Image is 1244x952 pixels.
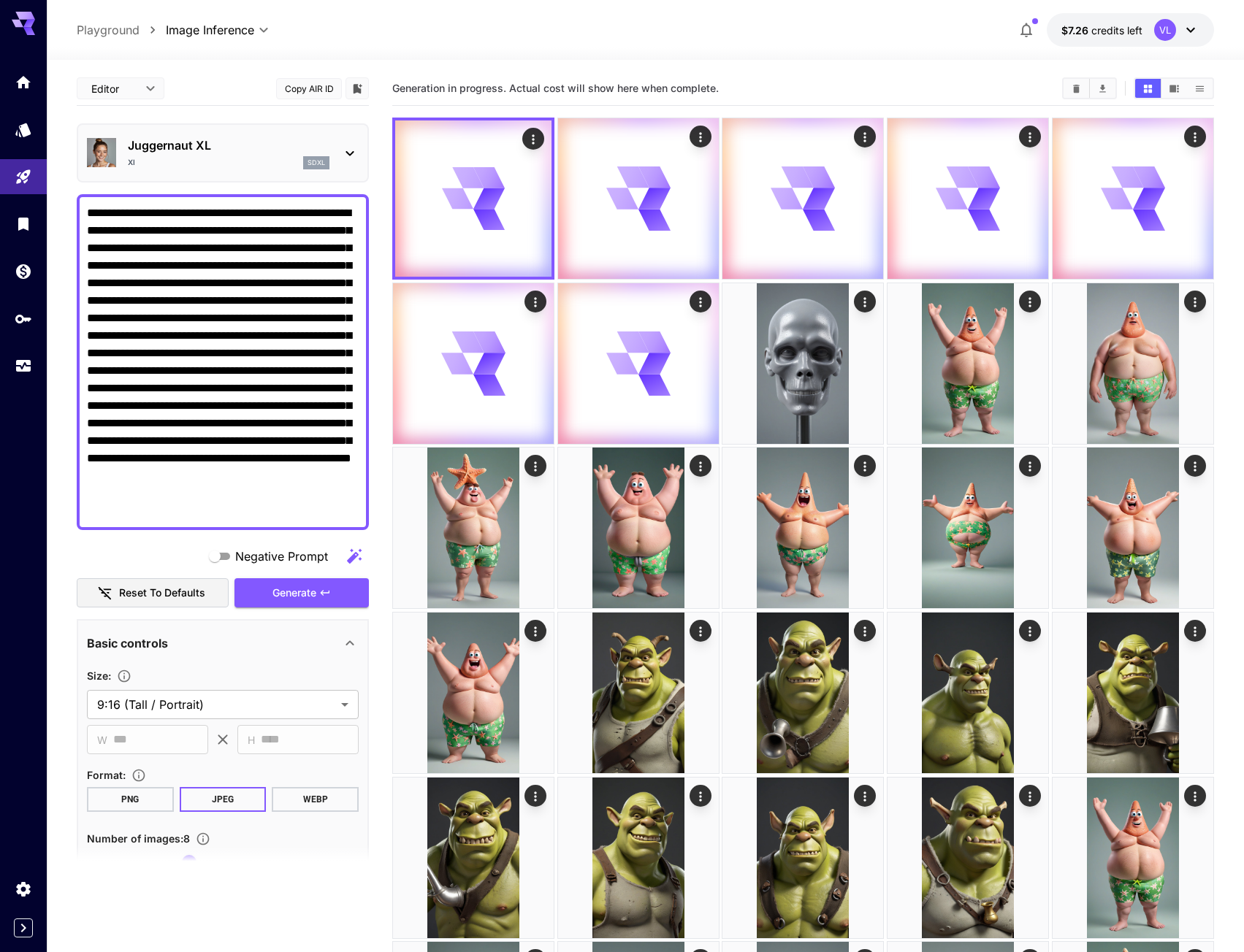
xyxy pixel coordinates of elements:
div: Actions [1184,455,1206,477]
img: Z [393,448,554,608]
div: Show media in grid viewShow media in video viewShow media in list view [1134,77,1214,99]
img: Z [558,613,719,773]
img: Z [558,448,719,608]
span: Image Inference [166,21,254,39]
button: Show media in list view [1187,79,1213,98]
img: Z [722,613,883,773]
div: Usage [15,357,32,375]
div: Actions [690,620,711,642]
button: Reset to defaults [77,578,229,608]
div: Actions [524,785,546,807]
p: Basic controls [87,634,168,652]
div: Actions [524,620,546,642]
button: Generate [234,578,369,608]
div: Actions [690,785,711,807]
span: Generate [272,584,316,602]
span: Generation in progress. Actual cost will show here when complete. [392,82,719,94]
button: JPEG [180,787,267,812]
div: $7.26413 [1061,23,1142,38]
button: Adjust the dimensions of the generated image by specifying its width and height in pixels, or sel... [111,669,137,683]
div: API Keys [15,310,32,328]
div: Actions [855,126,877,147]
button: Choose the file format for the output image. [126,768,152,783]
button: Copy AIR ID [276,78,342,99]
div: Library [15,215,32,233]
button: PNG [87,787,174,812]
div: Actions [690,455,711,477]
span: W [97,732,107,748]
span: H [248,732,255,748]
div: Clear AllDownload All [1062,77,1117,99]
img: Z [1053,283,1213,444]
p: XI [128,157,135,168]
img: 9k= [888,613,1048,773]
img: 9k= [722,448,883,608]
div: Actions [855,455,877,477]
div: Actions [855,291,877,312]
img: Z [1053,613,1213,773]
div: Actions [1184,620,1206,642]
button: Specify how many images to generate in a single request. Each image generation will be charged se... [190,832,216,846]
button: Clear All [1064,79,1089,98]
span: Negative Prompt [235,548,328,565]
span: Editor [91,81,137,96]
span: $7.26 [1061,24,1091,37]
div: Wallet [15,262,32,280]
div: Playground [15,168,32,186]
span: credits left [1091,24,1142,37]
p: Juggernaut XL [128,137,329,154]
img: Z [393,613,554,773]
img: Z [888,283,1048,444]
p: sdxl [308,158,325,168]
div: Actions [524,291,546,312]
div: Actions [1184,126,1206,147]
button: Add to library [351,80,364,97]
a: Playground [77,21,140,39]
img: 2Q== [722,778,883,938]
span: Size : [87,669,111,682]
div: Actions [690,126,711,147]
div: Actions [855,620,877,642]
div: Actions [1019,620,1041,642]
div: Actions [522,128,544,150]
div: Basic controls [87,626,359,661]
div: Actions [1019,785,1041,807]
span: Number of images : 8 [87,832,190,845]
div: Models [15,120,32,139]
div: VL [1154,19,1176,41]
span: Format : [87,769,126,781]
div: Actions [855,785,877,807]
div: Actions [1019,291,1041,312]
img: 9k= [1053,778,1213,938]
div: Actions [1019,455,1041,477]
button: Show media in grid view [1135,79,1161,98]
div: Actions [1184,785,1206,807]
img: 2Q== [393,778,554,938]
img: 2Q== [1053,448,1213,608]
img: Z [888,448,1048,608]
button: $7.26413VL [1047,13,1214,47]
button: Show media in video view [1161,79,1187,98]
div: Actions [524,455,546,477]
div: Actions [1184,291,1206,312]
img: Z [722,283,883,444]
div: Actions [1019,126,1041,147]
div: Home [15,73,32,91]
img: 2Q== [888,778,1048,938]
div: Juggernaut XLXIsdxl [87,131,359,175]
nav: breadcrumb [77,21,166,39]
span: 9:16 (Tall / Portrait) [97,696,335,713]
button: Expand sidebar [14,918,33,937]
button: Download All [1090,79,1115,98]
div: Settings [15,880,32,898]
div: Actions [690,291,711,312]
img: 2Q== [558,778,719,938]
button: WEBP [272,787,359,812]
